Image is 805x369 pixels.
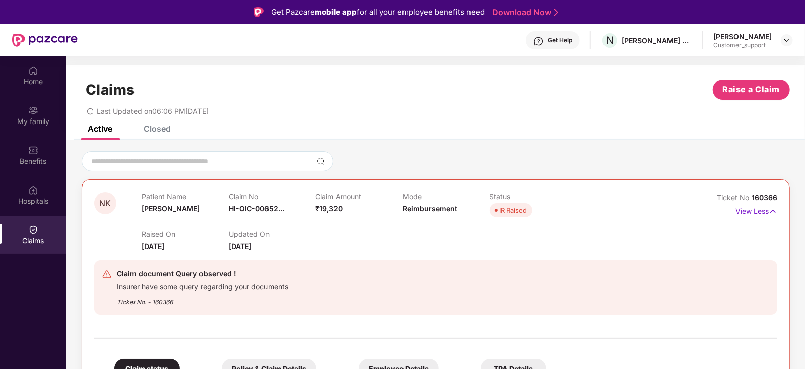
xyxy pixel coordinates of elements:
[229,192,316,201] p: Claim No
[100,199,111,208] span: NK
[229,242,251,251] span: [DATE]
[315,204,343,213] span: ₹19,320
[88,124,112,134] div: Active
[28,105,38,115] img: svg+xml;base64,PHN2ZyB3aWR0aD0iMjAiIGhlaWdodD0iMjAiIHZpZXdCb3g9IjAgMCAyMCAyMCIgZmlsbD0ibm9uZSIgeG...
[102,269,112,279] img: svg+xml;base64,PHN2ZyB4bWxucz0iaHR0cDovL3d3dy53My5vcmcvMjAwMC9zdmciIHdpZHRoPSIyNCIgaGVpZ2h0PSIyNC...
[533,36,544,46] img: svg+xml;base64,PHN2ZyBpZD0iSGVscC0zMngzMiIgeG1sbnM9Imh0dHA6Ly93d3cudzMub3JnLzIwMDAvc3ZnIiB3aWR0aD...
[271,6,485,18] div: Get Pazcare for all your employee benefits need
[317,157,325,165] img: svg+xml;base64,PHN2ZyBpZD0iU2VhcmNoLTMyeDMyIiB4bWxucz0iaHR0cDovL3d3dy53My5vcmcvMjAwMC9zdmciIHdpZH...
[402,204,457,213] span: Reimbursement
[752,193,777,202] span: 160366
[117,268,288,280] div: Claim document Query observed !
[142,204,200,213] span: [PERSON_NAME]
[713,41,772,49] div: Customer_support
[229,204,284,213] span: HI-OIC-00652...
[500,205,527,215] div: IR Raised
[606,34,614,46] span: N
[87,107,94,115] span: redo
[490,192,577,201] p: Status
[717,193,752,202] span: Ticket No
[142,242,164,251] span: [DATE]
[28,66,38,76] img: svg+xml;base64,PHN2ZyBpZD0iSG9tZSIgeG1sbnM9Imh0dHA6Ly93d3cudzMub3JnLzIwMDAvc3ZnIiB3aWR0aD0iMjAiIG...
[315,7,357,17] strong: mobile app
[97,107,209,115] span: Last Updated on 06:06 PM[DATE]
[548,36,572,44] div: Get Help
[735,203,777,217] p: View Less
[86,81,135,98] h1: Claims
[12,34,78,47] img: New Pazcare Logo
[622,36,692,45] div: [PERSON_NAME] Technologies Private Limited
[492,7,555,18] a: Download Now
[402,192,490,201] p: Mode
[315,192,402,201] p: Claim Amount
[117,280,288,291] div: Insurer have some query regarding your documents
[713,32,772,41] div: [PERSON_NAME]
[144,124,171,134] div: Closed
[142,230,229,238] p: Raised On
[723,83,780,96] span: Raise a Claim
[28,225,38,235] img: svg+xml;base64,PHN2ZyBpZD0iQ2xhaW0iIHhtbG5zPSJodHRwOi8vd3d3LnczLm9yZy8yMDAwL3N2ZyIgd2lkdGg9IjIwIi...
[117,291,288,307] div: Ticket No. - 160366
[28,145,38,155] img: svg+xml;base64,PHN2ZyBpZD0iQmVuZWZpdHMiIHhtbG5zPSJodHRwOi8vd3d3LnczLm9yZy8yMDAwL3N2ZyIgd2lkdGg9Ij...
[769,206,777,217] img: svg+xml;base64,PHN2ZyB4bWxucz0iaHR0cDovL3d3dy53My5vcmcvMjAwMC9zdmciIHdpZHRoPSIxNyIgaGVpZ2h0PSIxNy...
[254,7,264,17] img: Logo
[783,36,791,44] img: svg+xml;base64,PHN2ZyBpZD0iRHJvcGRvd24tMzJ4MzIiIHhtbG5zPSJodHRwOi8vd3d3LnczLm9yZy8yMDAwL3N2ZyIgd2...
[28,185,38,195] img: svg+xml;base64,PHN2ZyBpZD0iSG9zcGl0YWxzIiB4bWxucz0iaHR0cDovL3d3dy53My5vcmcvMjAwMC9zdmciIHdpZHRoPS...
[713,80,790,100] button: Raise a Claim
[142,192,229,201] p: Patient Name
[229,230,316,238] p: Updated On
[554,7,558,18] img: Stroke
